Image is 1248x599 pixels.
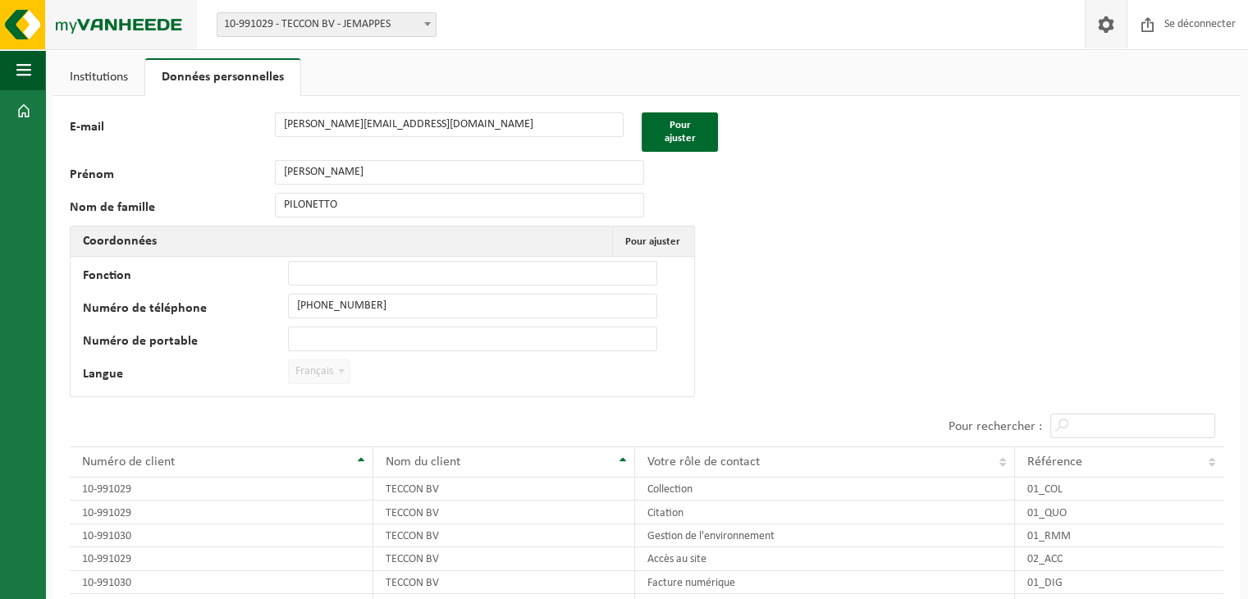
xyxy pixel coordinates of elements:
font: Référence [1027,455,1082,469]
font: 01_RMM [1027,530,1071,542]
font: Numéro de portable [83,335,198,348]
font: Citation [647,506,683,519]
font: 10-991029 - TECCON BV - JEMAPPES [224,18,391,30]
font: Numéro de téléphone [83,302,207,315]
span: Français [289,360,350,383]
font: Votre rôle de contact [647,455,760,469]
font: 10-991029 [82,483,131,496]
span: Français [288,359,350,384]
font: Nom du client [386,455,460,469]
button: Pour ajuster [612,226,693,256]
font: Pour ajuster [625,236,680,247]
font: Langue [83,368,123,381]
font: 01_DIG [1027,577,1063,589]
font: Collection [647,483,693,496]
font: TECCON BV [386,483,439,496]
font: Institutions [70,71,128,84]
font: TECCON BV [386,506,439,519]
font: 10-991030 [82,530,131,542]
span: 10-991029 - TECCON BV - JEMAPPES [217,13,436,36]
font: Facture numérique [647,577,735,589]
font: Se déconnecter [1164,18,1236,30]
button: Pour ajuster [642,112,718,152]
font: 01_QUO [1027,506,1067,519]
font: Prénom [70,168,114,181]
font: TECCON BV [386,553,439,565]
font: Nom de famille [70,201,155,214]
font: Accès au site [647,553,706,565]
font: 10-991029 [82,506,131,519]
font: 02_ACC [1027,553,1063,565]
font: TECCON BV [386,577,439,589]
input: E-mail [275,112,624,137]
span: 10-991029 - TECCON BV - JEMAPPES [217,12,437,37]
font: 01_COL [1027,483,1063,496]
font: Pour ajuster [664,120,695,144]
font: Coordonnées [83,235,157,248]
font: Fonction [83,269,131,282]
font: Gestion de l'environnement [647,530,775,542]
font: Données personnelles [162,71,284,84]
font: TECCON BV [386,530,439,542]
font: Pour rechercher : [949,420,1042,433]
font: E-mail [70,121,104,134]
font: Numéro de client [82,455,175,469]
font: 10-991030 [82,577,131,589]
font: 10-991029 [82,553,131,565]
